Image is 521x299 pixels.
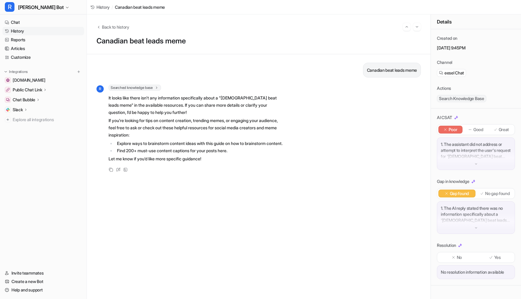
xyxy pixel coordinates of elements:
a: History [2,27,84,35]
p: Great [499,127,509,133]
img: getrella.com [6,78,10,82]
p: Let me know if you’d like more specific guidance! [109,155,285,162]
p: Actions [437,85,451,91]
span: Back to history [102,24,129,30]
p: Chat Bubble [13,97,35,103]
img: Chat Bubble [6,98,10,102]
p: Good [473,127,483,133]
button: Go to previous session [403,23,411,31]
a: Help and support [2,286,84,294]
div: Details [431,14,521,29]
span: History [96,4,110,10]
span: eesel Chat [444,70,464,76]
p: No gap found [485,190,510,197]
p: Poor [449,127,457,133]
li: Find 200+ must-use content captions for your posts here. [115,147,285,154]
a: Create a new Bot [2,277,84,286]
a: Chat [2,18,84,27]
img: Public Chat Link [6,88,10,92]
span: Searched knowledge base [109,85,161,91]
span: R [96,85,104,93]
a: Articles [2,44,84,53]
p: [DATE] 9:45PM [437,45,515,51]
p: 1. The assistant did not address or attempt to interpret the user's request for '[DEMOGRAPHIC_DAT... [441,141,511,159]
p: No resolution information available [441,269,511,275]
a: Explore all integrations [2,115,84,124]
a: History [90,4,110,10]
p: Gap found [450,190,469,197]
img: Slack [6,108,10,112]
p: AI CSAT [437,115,452,121]
p: Channel [437,59,452,65]
li: Explore ways to brainstorm content ideas with this guide on how to brainstorm content. [115,140,285,147]
a: eesel Chat [439,70,464,76]
a: getrella.com[DOMAIN_NAME] [2,76,84,84]
span: / [112,4,113,10]
button: Go to next session [413,23,421,31]
p: No [457,254,462,260]
p: Created on [437,35,457,41]
img: expand menu [4,70,8,74]
img: eeselChat [439,71,443,75]
img: menu_add.svg [77,70,81,74]
img: Next session [415,24,419,30]
p: Gap in knowledge [437,178,469,184]
img: Previous session [405,24,409,30]
p: 1. The AI reply stated there was no information specifically about a '[DEMOGRAPHIC_DATA] beat lea... [441,205,511,223]
span: Explore all integrations [13,115,82,124]
span: R [5,2,14,12]
img: explore all integrations [5,117,11,123]
a: Invite teammates [2,269,84,277]
p: Yes [494,254,501,260]
a: Customize [2,53,84,61]
span: Canadian beat leads meme [115,4,165,10]
img: down-arrow [474,162,478,166]
span: [DOMAIN_NAME] [13,77,45,83]
p: Canadian beat leads meme [367,67,417,74]
p: Integrations [9,69,28,74]
p: If you’re looking for tips on content creation, trending memes, or engaging your audience, feel f... [109,117,285,139]
a: Reports [2,36,84,44]
h1: Canadian beat leads meme [96,37,421,46]
span: Search Knowledge Base [437,95,486,102]
button: Integrations [2,69,30,75]
img: down-arrow [474,226,478,230]
button: Back to history [96,24,129,30]
p: Resolution [437,242,456,248]
p: It looks like there isn't any information specifically about a "[DEMOGRAPHIC_DATA] beat leads mem... [109,94,285,116]
span: [PERSON_NAME] Bot [18,3,64,11]
p: Slack [13,107,23,113]
p: Public Chat Link [13,87,42,93]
